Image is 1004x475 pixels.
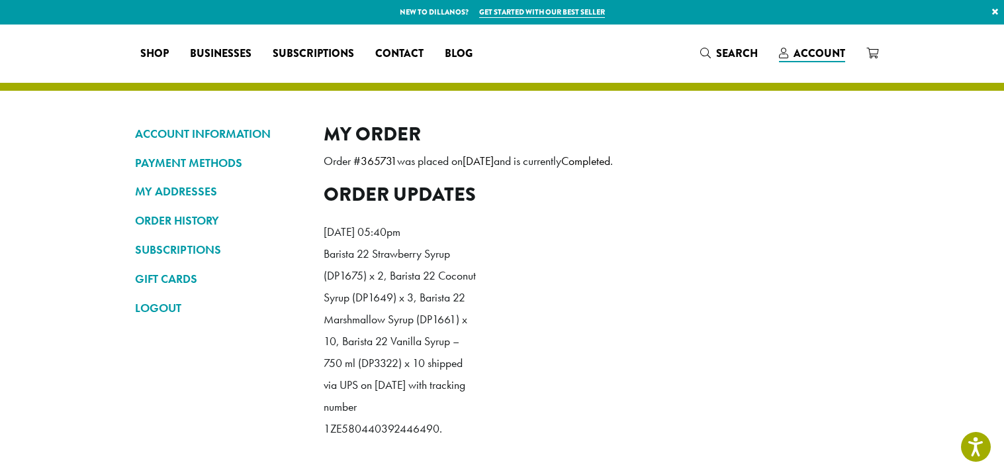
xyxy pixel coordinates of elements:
p: [DATE] 05:40pm [324,221,476,243]
span: Contact [375,46,424,62]
p: Barista 22 Strawberry Syrup (DP1675) x 2, Barista 22 Coconut Syrup (DP1649) x 3, Barista 22 Marsh... [324,243,476,441]
a: PAYMENT METHODS [135,152,304,174]
span: Businesses [190,46,251,62]
span: Search [716,46,758,61]
a: SUBSCRIPTIONS [135,238,304,261]
mark: 365731 [361,154,397,168]
a: Shop [130,43,179,64]
a: ACCOUNT INFORMATION [135,123,304,145]
h2: Order updates [324,183,870,206]
span: Account [794,46,845,61]
span: Shop [140,46,169,62]
a: Search [690,42,768,64]
p: Order # was placed on and is currently . [324,150,870,172]
h2: My Order [324,123,870,146]
a: LOGOUT [135,297,304,319]
span: Blog [445,46,473,62]
a: MY ADDRESSES [135,180,304,203]
mark: [DATE] [463,154,494,168]
a: GIFT CARDS [135,268,304,290]
span: Subscriptions [273,46,354,62]
mark: Completed [561,154,610,168]
a: Get started with our best seller [479,7,605,18]
a: ORDER HISTORY [135,209,304,232]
